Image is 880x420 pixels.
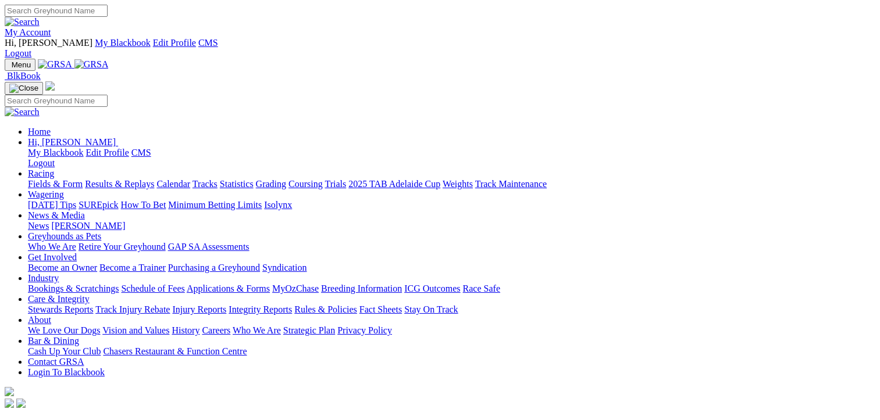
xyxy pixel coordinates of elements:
[156,179,190,189] a: Calendar
[121,283,184,293] a: Schedule of Fees
[131,148,151,157] a: CMS
[45,81,55,91] img: logo-grsa-white.png
[229,304,292,314] a: Integrity Reports
[28,283,119,293] a: Bookings & Scratchings
[5,71,41,81] a: BlkBook
[256,179,286,189] a: Grading
[5,399,14,408] img: facebook.svg
[28,273,59,283] a: Industry
[103,346,247,356] a: Chasers Restaurant & Function Centre
[28,283,875,294] div: Industry
[28,315,51,325] a: About
[102,325,169,335] a: Vision and Values
[28,346,875,357] div: Bar & Dining
[294,304,357,314] a: Rules & Policies
[264,200,292,210] a: Isolynx
[443,179,473,189] a: Weights
[153,38,196,48] a: Edit Profile
[404,304,458,314] a: Stay On Track
[5,387,14,396] img: logo-grsa-white.png
[28,158,55,168] a: Logout
[5,82,43,95] button: Toggle navigation
[168,263,260,272] a: Purchasing a Greyhound
[28,189,64,199] a: Wagering
[321,283,402,293] a: Breeding Information
[7,71,41,81] span: BlkBook
[172,325,199,335] a: History
[79,242,166,252] a: Retire Your Greyhound
[272,283,319,293] a: MyOzChase
[325,179,346,189] a: Trials
[51,221,125,231] a: [PERSON_NAME]
[16,399,26,408] img: twitter.svg
[28,242,76,252] a: Who We Are
[38,59,72,70] img: GRSA
[337,325,392,335] a: Privacy Policy
[5,38,875,59] div: My Account
[28,179,83,189] a: Fields & Form
[359,304,402,314] a: Fact Sheets
[79,200,118,210] a: SUREpick
[86,148,129,157] a: Edit Profile
[5,59,35,71] button: Toggle navigation
[95,38,151,48] a: My Blackbook
[28,179,875,189] div: Racing
[28,148,875,168] div: Hi, [PERSON_NAME]
[28,304,93,314] a: Stewards Reports
[28,127,51,137] a: Home
[288,179,323,189] a: Coursing
[28,325,100,335] a: We Love Our Dogs
[172,304,226,314] a: Injury Reports
[28,137,118,147] a: Hi, [PERSON_NAME]
[5,107,40,117] img: Search
[187,283,270,293] a: Applications & Forms
[348,179,440,189] a: 2025 TAB Adelaide Cup
[28,242,875,252] div: Greyhounds as Pets
[28,148,84,157] a: My Blackbook
[168,242,250,252] a: GAP SA Assessments
[28,263,97,272] a: Become an Owner
[262,263,307,272] a: Syndication
[168,200,262,210] a: Minimum Betting Limits
[28,336,79,346] a: Bar & Dining
[5,95,108,107] input: Search
[28,231,101,241] a: Greyhounds as Pets
[404,283,460,293] a: ICG Outcomes
[28,325,875,336] div: About
[28,346,101,356] a: Cash Up Your Club
[5,38,92,48] span: Hi, [PERSON_NAME]
[28,294,90,304] a: Care & Integrity
[28,221,49,231] a: News
[28,221,875,231] div: News & Media
[5,17,40,27] img: Search
[462,283,500,293] a: Race Safe
[220,179,254,189] a: Statistics
[5,48,31,58] a: Logout
[283,325,335,335] a: Strategic Plan
[74,59,109,70] img: GRSA
[28,304,875,315] div: Care & Integrity
[5,27,51,37] a: My Account
[233,325,281,335] a: Who We Are
[85,179,154,189] a: Results & Replays
[9,84,38,93] img: Close
[28,263,875,273] div: Get Involved
[28,252,77,262] a: Get Involved
[28,357,84,367] a: Contact GRSA
[28,168,54,178] a: Racing
[121,200,166,210] a: How To Bet
[12,60,31,69] span: Menu
[5,5,108,17] input: Search
[28,367,105,377] a: Login To Blackbook
[198,38,218,48] a: CMS
[202,325,230,335] a: Careers
[28,200,875,210] div: Wagering
[28,137,116,147] span: Hi, [PERSON_NAME]
[475,179,547,189] a: Track Maintenance
[99,263,166,272] a: Become a Trainer
[95,304,170,314] a: Track Injury Rebate
[193,179,218,189] a: Tracks
[28,200,76,210] a: [DATE] Tips
[28,210,85,220] a: News & Media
